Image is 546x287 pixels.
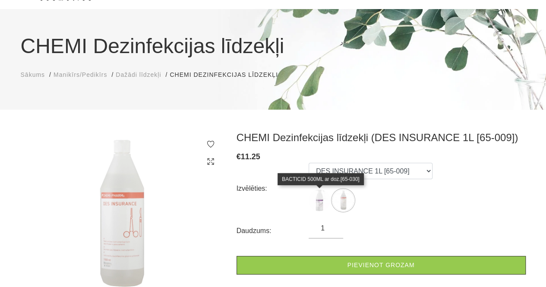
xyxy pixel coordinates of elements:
[116,70,161,79] a: Dažādi līdzekļi
[170,70,286,79] li: CHEMI Dezinfekcijas līdzekļi
[237,152,241,161] span: €
[54,71,107,78] span: Manikīrs/Pedikīrs
[116,71,161,78] span: Dažādi līdzekļi
[237,131,526,144] h3: CHEMI Dezinfekcijas līdzekļi (DES INSURANCE 1L [65-009])
[21,31,526,62] h1: CHEMI Dezinfekcijas līdzekļi
[309,189,330,211] img: ...
[21,70,45,79] a: Sākums
[237,182,309,196] div: Izvēlēties:
[21,71,45,78] span: Sākums
[237,256,526,274] a: Pievienot grozam
[241,152,260,161] span: 11.25
[332,189,354,211] img: ...
[54,70,107,79] a: Manikīrs/Pedikīrs
[237,224,309,238] div: Daudzums:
